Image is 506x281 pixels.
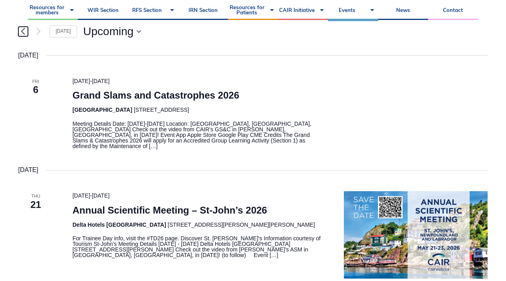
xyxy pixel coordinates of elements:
button: Next Events [34,27,44,36]
p: Meeting Details Date: [DATE]-[DATE] Location: [GEOGRAPHIC_DATA], [GEOGRAPHIC_DATA], [GEOGRAPHIC_D... [72,121,325,149]
span: Delta Hotels [GEOGRAPHIC_DATA] [72,222,166,228]
img: Capture d’écran 2025-06-06 150827 [344,191,488,279]
div: List of Events [18,50,488,279]
time: [DATE] [18,165,38,175]
span: Upcoming [83,26,133,37]
a: Previous Events [18,27,28,36]
span: [DATE] [92,78,109,84]
span: [STREET_ADDRESS] [134,107,189,113]
span: 21 [18,198,54,212]
button: Upcoming [83,26,141,37]
time: - [72,192,109,199]
span: Thu [18,193,54,200]
span: Fri [18,78,54,85]
span: [STREET_ADDRESS][PERSON_NAME][PERSON_NAME] [168,222,315,228]
a: [DATE] [50,25,77,38]
span: [DATE] [92,192,109,199]
a: Annual Scientific Meeting – St-John’s 2026 [72,205,267,216]
span: 6 [18,83,54,97]
p: For Trainee Day info, visit the #TD26 page. Discover St. [PERSON_NAME]'s Information courtesy of ... [72,235,325,258]
time: [DATE] [18,50,38,61]
span: [GEOGRAPHIC_DATA] [72,107,132,113]
a: Grand Slams and Catastrophes 2026 [72,90,239,101]
time: - [72,78,109,84]
span: [DATE] [72,192,90,199]
span: [DATE] [72,78,90,84]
